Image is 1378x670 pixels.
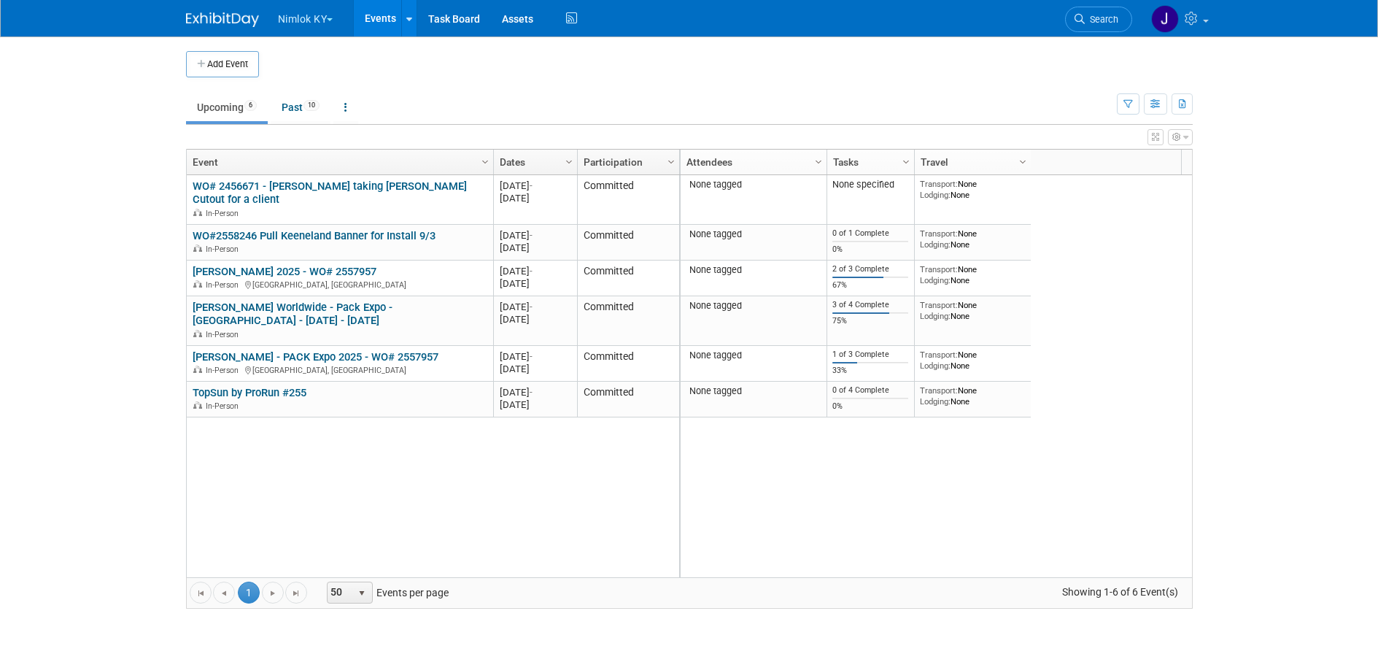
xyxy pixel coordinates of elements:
div: 33% [832,366,908,376]
div: None tagged [686,350,821,361]
a: [PERSON_NAME] - PACK Expo 2025 - WO# 2557957 [193,350,438,363]
div: [DATE] [500,229,570,242]
span: Lodging: [920,239,951,250]
span: Go to the first page [195,588,206,599]
a: Go to the first page [190,582,212,604]
span: select [356,588,368,599]
a: Participation [584,150,670,174]
a: [PERSON_NAME] Worldwide - Pack Expo - [GEOGRAPHIC_DATA] - [DATE] - [DATE] [193,301,392,328]
a: Column Settings [1015,150,1031,172]
a: Column Settings [810,150,827,172]
span: - [530,180,533,191]
div: 2 of 3 Complete [832,264,908,274]
span: 1 [238,582,260,604]
span: Lodging: [920,311,951,321]
span: Column Settings [665,156,677,168]
span: Lodging: [920,190,951,200]
div: None tagged [686,228,821,240]
span: - [530,301,533,312]
td: Committed [577,382,679,417]
span: In-Person [206,330,243,339]
td: Committed [577,296,679,346]
div: [DATE] [500,313,570,326]
a: TopSun by ProRun #255 [193,386,306,399]
span: Lodging: [920,275,951,285]
span: 50 [328,582,352,603]
a: Go to the previous page [213,582,235,604]
div: None None [920,300,1025,321]
div: [DATE] [500,386,570,398]
a: Attendees [686,150,817,174]
div: None None [920,179,1025,200]
div: [DATE] [500,265,570,277]
img: ExhibitDay [186,12,259,27]
div: [DATE] [500,180,570,192]
a: Event [193,150,484,174]
a: Tasks [833,150,905,174]
img: In-Person Event [193,209,202,216]
a: Past10 [271,93,330,121]
span: - [530,387,533,398]
span: Column Settings [479,156,491,168]
div: 0 of 4 Complete [832,385,908,396]
div: None None [920,264,1025,285]
span: Transport: [920,350,958,360]
span: Transport: [920,385,958,396]
div: None tagged [686,385,821,397]
span: Lodging: [920,396,951,407]
span: In-Person [206,366,243,375]
img: In-Person Event [193,330,202,337]
div: [DATE] [500,242,570,254]
div: [DATE] [500,363,570,375]
td: Committed [577,261,679,296]
a: Dates [500,150,568,174]
div: None None [920,385,1025,407]
a: WO# 2456671 - [PERSON_NAME] taking [PERSON_NAME] Cutout for a client [193,180,467,207]
span: Transport: [920,228,958,239]
a: Column Settings [898,150,914,172]
span: Column Settings [813,156,824,168]
span: - [530,351,533,362]
div: 75% [832,316,908,326]
span: Transport: [920,179,958,189]
div: None None [920,228,1025,250]
img: In-Person Event [193,366,202,373]
td: Committed [577,175,679,225]
span: Column Settings [563,156,575,168]
span: Column Settings [1017,156,1029,168]
div: [DATE] [500,398,570,411]
div: [DATE] [500,350,570,363]
a: WO#2558246 Pull Keeneland Banner for Install 9/3 [193,229,436,242]
span: Events per page [308,582,463,604]
span: - [530,266,533,277]
td: Committed [577,346,679,382]
a: Go to the last page [285,582,307,604]
span: In-Person [206,280,243,290]
div: None tagged [686,264,821,276]
span: Showing 1-6 of 6 Event(s) [1048,582,1191,602]
span: Go to the previous page [218,588,230,599]
img: In-Person Event [193,244,202,252]
span: Go to the next page [267,588,279,599]
a: Upcoming6 [186,93,268,121]
div: 0% [832,244,908,255]
div: None None [920,350,1025,371]
span: In-Person [206,209,243,218]
span: Go to the last page [290,588,302,599]
a: Go to the next page [262,582,284,604]
img: In-Person Event [193,280,202,288]
button: Add Event [186,51,259,77]
span: - [530,230,533,241]
div: 1 of 3 Complete [832,350,908,360]
span: In-Person [206,244,243,254]
span: 10 [303,100,320,111]
span: Column Settings [900,156,912,168]
img: In-Person Event [193,401,202,409]
span: Transport: [920,300,958,310]
div: [GEOGRAPHIC_DATA], [GEOGRAPHIC_DATA] [193,363,487,376]
div: 0 of 1 Complete [832,228,908,239]
a: Column Settings [477,150,493,172]
div: 0% [832,401,908,412]
div: None tagged [686,179,821,190]
a: Column Settings [663,150,679,172]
